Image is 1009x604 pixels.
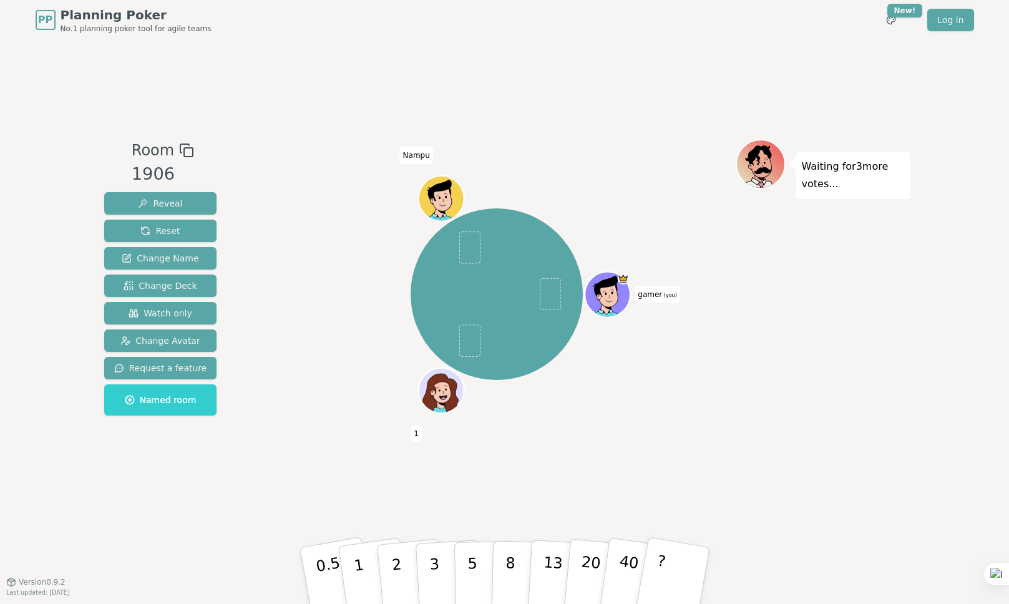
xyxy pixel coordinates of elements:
[104,247,217,270] button: Change Name
[104,329,217,352] button: Change Avatar
[880,9,902,31] button: New!
[104,357,217,379] button: Request a feature
[635,286,680,303] span: Click to change your name
[124,280,197,292] span: Change Deck
[132,162,194,187] div: 1906
[38,12,52,27] span: PP
[140,225,180,237] span: Reset
[104,384,217,416] button: Named room
[132,139,174,162] span: Room
[887,4,923,17] div: New!
[802,158,904,193] p: Waiting for 3 more votes...
[618,273,629,284] span: gamer is the host
[662,293,677,298] span: (you)
[138,197,182,210] span: Reveal
[927,9,973,31] a: Log in
[411,425,422,442] span: Click to change your name
[122,252,198,265] span: Change Name
[586,273,629,316] button: Click to change your avatar
[104,192,217,215] button: Reveal
[6,589,70,596] span: Last updated: [DATE]
[125,394,197,406] span: Named room
[104,302,217,324] button: Watch only
[19,577,66,587] span: Version 0.9.2
[400,147,433,164] span: Click to change your name
[104,220,217,242] button: Reset
[114,362,207,374] span: Request a feature
[61,6,212,24] span: Planning Poker
[36,6,212,34] a: PPPlanning PokerNo.1 planning poker tool for agile teams
[6,577,66,587] button: Version0.9.2
[120,334,200,347] span: Change Avatar
[104,275,217,297] button: Change Deck
[61,24,212,34] span: No.1 planning poker tool for agile teams
[129,307,192,319] span: Watch only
